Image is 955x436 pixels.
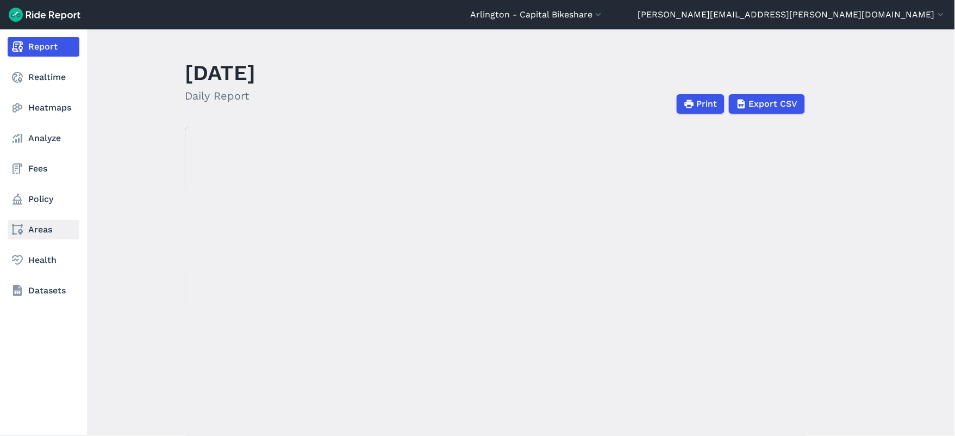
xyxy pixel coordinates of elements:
button: Arlington - Capital Bikeshare [470,8,604,21]
a: Realtime [8,67,79,87]
a: Areas [8,220,79,240]
a: Health [8,250,79,270]
button: Export CSV [729,94,805,114]
a: Report [8,37,79,57]
a: Datasets [8,281,79,300]
img: Ride Report [9,8,80,22]
a: Policy [8,189,79,209]
h2: Daily Report [185,88,256,104]
a: Analyze [8,128,79,148]
span: Export CSV [749,97,798,110]
span: Print [697,97,717,110]
button: Print [677,94,725,114]
a: Fees [8,159,79,179]
button: [PERSON_NAME][EMAIL_ADDRESS][PERSON_NAME][DOMAIN_NAME] [638,8,946,21]
h1: [DATE] [185,58,256,88]
a: Heatmaps [8,98,79,118]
